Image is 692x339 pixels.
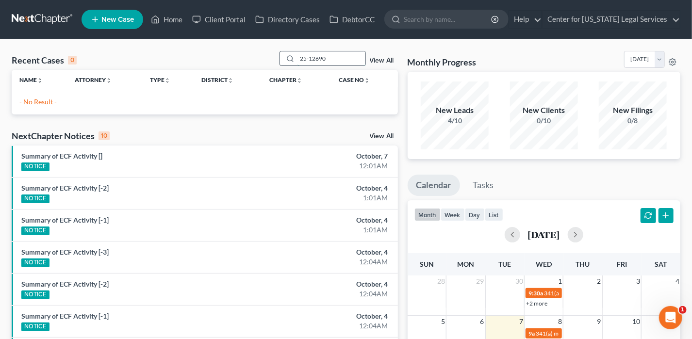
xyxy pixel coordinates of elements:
[675,275,680,287] span: 4
[297,51,365,65] input: Search by name...
[272,215,388,225] div: October, 4
[557,275,563,287] span: 1
[526,300,547,307] a: +2 more
[414,208,441,221] button: month
[408,56,477,68] h3: Monthly Progress
[465,208,485,221] button: day
[75,76,112,83] a: Attorneyunfold_more
[146,11,187,28] a: Home
[272,279,388,289] div: October, 4
[272,247,388,257] div: October, 4
[187,11,250,28] a: Client Portal
[12,130,110,142] div: NextChapter Notices
[19,97,390,107] p: - No Result -
[528,330,535,337] span: 9a
[272,311,388,321] div: October, 4
[441,208,465,221] button: week
[12,54,77,66] div: Recent Cases
[420,260,434,268] span: Sun
[325,11,379,28] a: DebtorCC
[509,11,542,28] a: Help
[679,306,687,314] span: 1
[272,225,388,235] div: 1:01AM
[99,131,110,140] div: 10
[518,316,524,327] span: 7
[272,193,388,203] div: 1:01AM
[404,10,493,28] input: Search by name...
[479,316,485,327] span: 6
[498,260,511,268] span: Tue
[596,275,602,287] span: 2
[339,76,370,83] a: Case Nounfold_more
[635,275,641,287] span: 3
[21,280,109,288] a: Summary of ECF Activity [-2]
[21,258,49,267] div: NOTICE
[272,183,388,193] div: October, 4
[228,78,233,83] i: unfold_more
[596,316,602,327] span: 9
[485,208,503,221] button: list
[297,78,302,83] i: unfold_more
[364,78,370,83] i: unfold_more
[408,175,460,196] a: Calendar
[440,316,446,327] span: 5
[19,76,43,83] a: Nameunfold_more
[106,78,112,83] i: unfold_more
[21,323,49,331] div: NOTICE
[510,105,578,116] div: New Clients
[421,105,489,116] div: New Leads
[599,116,667,126] div: 0/8
[272,257,388,267] div: 12:04AM
[37,78,43,83] i: unfold_more
[150,76,170,83] a: Typeunfold_more
[68,56,77,65] div: 0
[269,76,302,83] a: Chapterunfold_more
[370,133,394,140] a: View All
[21,312,109,320] a: Summary of ECF Activity [-1]
[272,151,388,161] div: October, 7
[21,226,49,235] div: NOTICE
[557,316,563,327] span: 8
[617,260,627,268] span: Fri
[370,57,394,64] a: View All
[272,321,388,331] div: 12:04AM
[536,260,552,268] span: Wed
[659,306,682,329] iframe: Intercom live chat
[458,260,475,268] span: Mon
[464,175,503,196] a: Tasks
[476,275,485,287] span: 29
[21,248,109,256] a: Summary of ECF Activity [-3]
[536,330,574,337] span: 341(a) meeting
[543,11,680,28] a: Center for [US_STATE] Legal Services
[165,78,170,83] i: unfold_more
[101,16,134,23] span: New Case
[528,229,560,240] h2: [DATE]
[201,76,233,83] a: Districtunfold_more
[528,290,543,297] span: 9:30a
[514,275,524,287] span: 30
[272,161,388,171] div: 12:01AM
[576,260,590,268] span: Thu
[21,162,49,171] div: NOTICE
[436,275,446,287] span: 28
[655,260,667,268] span: Sat
[631,316,641,327] span: 10
[544,290,582,297] span: 341(a) meeting
[599,105,667,116] div: New Filings
[510,116,578,126] div: 0/10
[21,152,102,160] a: Summary of ECF Activity []
[21,291,49,299] div: NOTICE
[21,216,109,224] a: Summary of ECF Activity [-1]
[21,184,109,192] a: Summary of ECF Activity [-2]
[21,194,49,203] div: NOTICE
[272,289,388,299] div: 12:04AM
[250,11,325,28] a: Directory Cases
[421,116,489,126] div: 4/10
